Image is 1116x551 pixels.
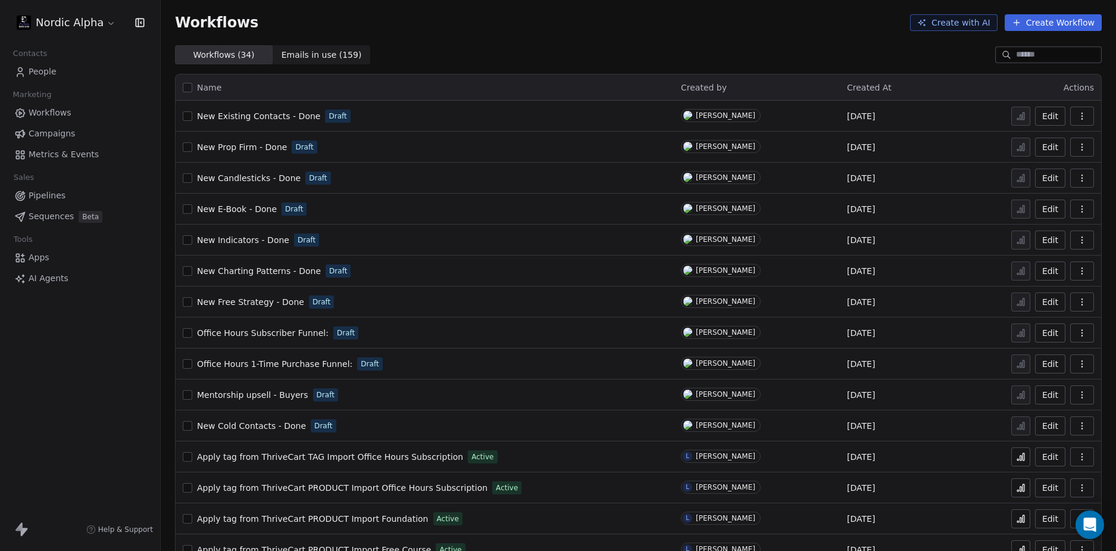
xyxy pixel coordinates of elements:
span: [DATE] [847,110,875,122]
span: Apply tag from ThriveCart TAG Import Office Hours Subscription [197,452,463,462]
span: New Charting Patterns - Done [197,266,321,276]
img: S [683,390,692,399]
span: AI Agents [29,272,68,285]
span: Draft [312,297,330,307]
span: Draft [361,359,379,369]
span: Workflows [175,14,258,31]
a: Metrics & Events [10,145,151,164]
a: New Indicators - Done [197,234,289,246]
a: AI Agents [10,269,151,288]
span: New Indicators - Done [197,235,289,245]
span: Sequences [29,210,74,223]
button: Edit [1035,262,1065,281]
span: [DATE] [847,482,875,494]
img: S [683,235,692,244]
button: Edit [1035,138,1065,157]
span: [DATE] [847,513,875,525]
span: Campaigns [29,127,75,140]
a: Apply tag from ThriveCart PRODUCT Import Foundation [197,513,429,525]
img: S [683,173,692,182]
span: [DATE] [847,234,875,246]
span: Draft [285,204,303,214]
button: Edit [1035,416,1065,435]
span: Created by [681,83,727,92]
a: Campaigns [10,124,151,144]
div: [PERSON_NAME] [696,328,755,337]
span: New E-Book - Done [197,204,277,214]
span: Name [197,82,221,94]
span: Draft [337,328,355,338]
span: Created At [847,83,892,92]
div: [PERSON_NAME] [696,111,755,120]
span: Contacts [8,45,52,63]
span: [DATE] [847,358,875,370]
button: Create Workflow [1005,14,1102,31]
button: Create with AI [910,14,998,31]
img: S [683,204,692,213]
span: Draft [309,173,327,183]
img: Nordic%20Alpha%20Discord%20Icon.png [17,15,31,30]
a: Edit [1035,385,1065,404]
div: L [686,482,689,492]
span: [DATE] [847,172,875,184]
a: Workflows [10,103,151,123]
span: Draft [329,266,347,276]
span: Actions [1064,83,1094,92]
span: [DATE] [847,265,875,277]
button: Edit [1035,447,1065,466]
span: Mentorship upsell - Buyers [197,390,308,400]
span: New Existing Contacts - Done [197,111,320,121]
a: SequencesBeta [10,207,151,226]
button: Edit [1035,231,1065,250]
span: Beta [79,211,102,223]
a: Pipelines [10,186,151,206]
button: Edit [1035,323,1065,343]
div: [PERSON_NAME] [696,173,755,182]
span: Workflows [29,107,71,119]
img: S [683,421,692,430]
span: Active [471,452,493,462]
div: Open Intercom Messenger [1076,510,1104,539]
span: Nordic Alpha [36,15,104,30]
a: Apps [10,248,151,267]
img: S [683,359,692,368]
a: New Candlesticks - Done [197,172,301,184]
span: [DATE] [847,296,875,308]
span: [DATE] [847,327,875,339]
button: Edit [1035,200,1065,219]
span: Sales [8,169,39,186]
div: [PERSON_NAME] [696,390,755,399]
span: New Free Strategy - Done [197,297,304,307]
a: New Cold Contacts - Done [197,420,306,432]
span: [DATE] [847,203,875,215]
span: Draft [298,235,315,245]
span: Pipelines [29,189,65,202]
span: Apply tag from ThriveCart PRODUCT Import Foundation [197,514,429,524]
span: [DATE] [847,389,875,401]
div: [PERSON_NAME] [696,266,755,275]
div: [PERSON_NAME] [696,297,755,306]
button: Edit [1035,509,1065,528]
span: People [29,66,57,78]
span: New Candlesticks - Done [197,173,301,183]
span: Office Hours Subscriber Funnel: [197,328,329,338]
span: Draft [329,111,346,122]
button: Edit [1035,478,1065,497]
span: [DATE] [847,420,875,432]
span: [DATE] [847,451,875,463]
div: L [686,513,689,523]
span: Metrics & Events [29,148,99,161]
div: [PERSON_NAME] [696,142,755,151]
button: Edit [1035,354,1065,373]
span: Apps [29,251,49,264]
span: Help & Support [98,525,153,534]
span: Draft [295,142,313,152]
button: Edit [1035,107,1065,126]
button: Edit [1035,292,1065,312]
